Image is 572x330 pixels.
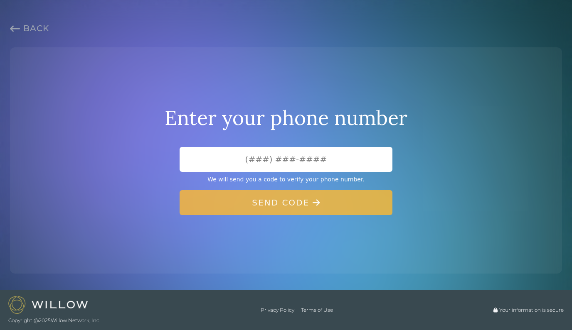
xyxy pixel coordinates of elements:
span: Copyright @ 2025 Willow Network, Inc. [8,317,100,324]
img: Willow logo [8,296,88,313]
span: Send Code [252,198,320,208]
span: Back [23,23,49,33]
a: Go back [10,22,49,34]
a: Terms of Use [301,307,333,313]
input: (###) ###-#### [180,147,392,172]
span: We will send you a code to verify your phone number. [207,175,365,183]
a: Privacy Policy [261,307,294,313]
div: Enter your phone number [165,105,407,130]
span: Your information is secure [499,307,564,313]
button: Send Code [180,190,392,215]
